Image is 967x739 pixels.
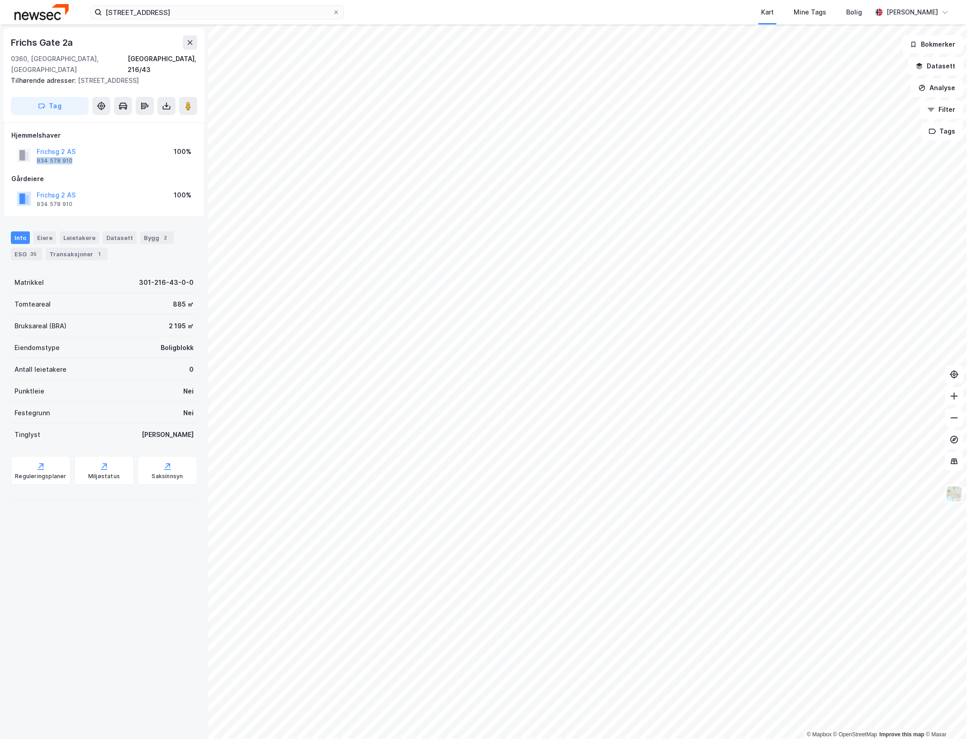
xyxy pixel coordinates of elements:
[920,101,963,119] button: Filter
[807,731,832,738] a: Mapbox
[174,190,191,201] div: 100%
[11,97,89,115] button: Tag
[11,35,75,50] div: Frichs Gate 2a
[14,4,69,20] img: newsec-logo.f6e21ccffca1b3a03d2d.png
[880,731,924,738] a: Improve this map
[11,53,128,75] div: 0360, [GEOGRAPHIC_DATA], [GEOGRAPHIC_DATA]
[139,277,194,288] div: 301-216-43-0-0
[189,364,194,375] div: 0
[14,429,40,440] div: Tinglyst
[183,408,194,418] div: Nei
[14,277,44,288] div: Matrikkel
[846,7,862,18] div: Bolig
[911,79,963,97] button: Analyse
[11,173,197,184] div: Gårdeiere
[102,5,333,19] input: Søk på adresse, matrikkel, gårdeiere, leietakere eller personer
[908,57,963,75] button: Datasett
[902,35,963,53] button: Bokmerker
[11,231,30,244] div: Info
[152,473,183,480] div: Saksinnsyn
[921,122,963,140] button: Tags
[14,342,60,353] div: Eiendomstype
[140,231,174,244] div: Bygg
[29,250,38,259] div: 35
[169,321,194,331] div: 2 195 ㎡
[11,130,197,141] div: Hjemmelshaver
[946,485,963,503] img: Z
[14,299,51,310] div: Tomteareal
[161,342,194,353] div: Boligblokk
[14,321,67,331] div: Bruksareal (BRA)
[142,429,194,440] div: [PERSON_NAME]
[173,299,194,310] div: 885 ㎡
[14,364,67,375] div: Antall leietakere
[14,408,50,418] div: Festegrunn
[183,386,194,397] div: Nei
[37,201,72,208] div: 934 578 910
[103,231,137,244] div: Datasett
[37,157,72,164] div: 934 578 910
[922,696,967,739] iframe: Chat Widget
[14,386,44,397] div: Punktleie
[761,7,774,18] div: Kart
[88,473,120,480] div: Miljøstatus
[15,473,66,480] div: Reguleringsplaner
[11,248,42,260] div: ESG
[834,731,877,738] a: OpenStreetMap
[11,75,190,86] div: [STREET_ADDRESS]
[794,7,826,18] div: Mine Tags
[886,7,938,18] div: [PERSON_NAME]
[161,233,170,242] div: 2
[922,696,967,739] div: Kontrollprogram for chat
[95,250,104,259] div: 1
[60,231,99,244] div: Leietakere
[174,146,191,157] div: 100%
[33,231,56,244] div: Eiere
[128,53,197,75] div: [GEOGRAPHIC_DATA], 216/43
[46,248,108,260] div: Transaksjoner
[11,77,78,84] span: Tilhørende adresser:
